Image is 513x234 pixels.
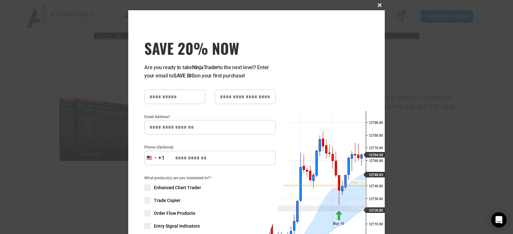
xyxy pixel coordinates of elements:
span: What product(s) are you interested in? [144,175,276,181]
span: SAVE 20% NOW [144,39,276,57]
label: Phone (Optional) [144,144,276,150]
label: Enhanced Chart Trader [144,184,276,191]
label: Entry Signal Indicators [144,223,276,229]
label: Trade Copier [144,197,276,204]
strong: NinjaTrader [192,64,218,70]
label: Email Address [144,114,276,120]
span: Order Flow Products [154,210,195,216]
button: Selected country [144,151,165,165]
span: Trade Copier [154,197,181,204]
div: +1 [158,154,165,162]
strong: SAVE BIG [173,73,195,79]
div: Open Intercom Messenger [491,212,507,228]
span: Entry Signal Indicators [154,223,200,229]
span: Enhanced Chart Trader [154,184,201,191]
label: Order Flow Products [144,210,276,216]
p: Are you ready to take to the next level? Enter your email to on your first purchase! [144,63,276,80]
